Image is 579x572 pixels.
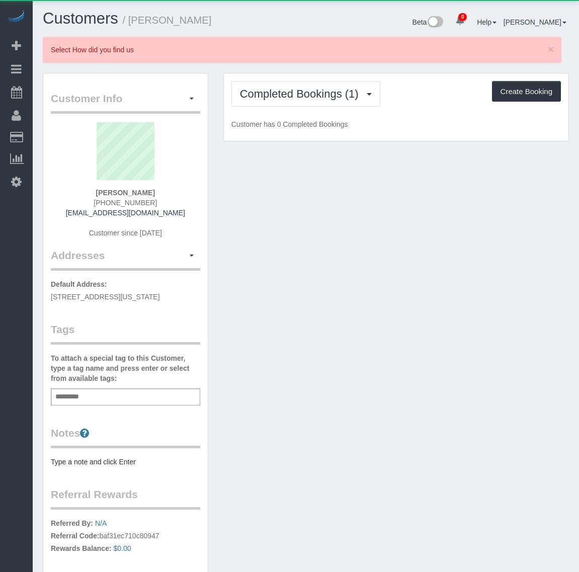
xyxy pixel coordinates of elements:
p: Customer has 0 Completed Bookings [231,119,561,129]
a: Beta [412,18,444,26]
a: 0 [450,10,470,32]
legend: Tags [51,322,200,345]
a: [PERSON_NAME] [504,18,566,26]
span: × [548,43,554,55]
label: To attach a special tag to this Customer, type a tag name and press enter or select from availabl... [51,353,200,383]
strong: [PERSON_NAME] [96,189,155,197]
p: baf31ec710c80947 [51,518,200,556]
a: N/A [95,519,107,527]
legend: Customer Info [51,91,200,114]
span: Completed Bookings (1) [240,88,364,100]
span: [STREET_ADDRESS][US_STATE] [51,293,160,301]
button: Completed Bookings (1) [231,81,380,107]
label: Referral Code: [51,531,99,541]
pre: Type a note and click Enter [51,457,200,467]
label: Rewards Balance: [51,543,112,553]
a: Customers [43,10,118,27]
small: / [PERSON_NAME] [123,15,212,26]
button: Close [548,44,554,54]
a: Help [477,18,497,26]
span: [PHONE_NUMBER] [94,199,157,207]
p: Select How did you find us [51,45,543,55]
label: Referred By: [51,518,93,528]
span: 0 [458,13,467,21]
a: [EMAIL_ADDRESS][DOMAIN_NAME] [66,209,185,217]
a: $0.00 [114,544,131,552]
button: Create Booking [492,81,561,102]
legend: Referral Rewards [51,487,200,510]
img: New interface [427,16,443,29]
label: Default Address: [51,279,107,289]
legend: Notes [51,426,200,448]
span: Customer since [DATE] [89,229,162,237]
img: Automaid Logo [6,10,26,24]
